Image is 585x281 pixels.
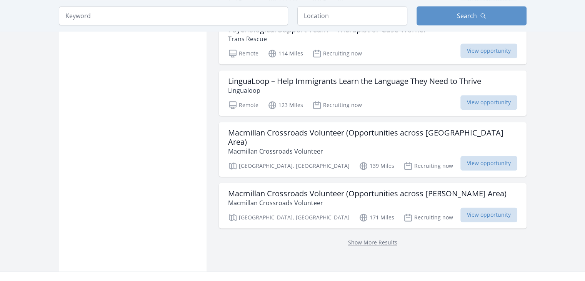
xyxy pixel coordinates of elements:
[219,183,527,228] a: Macmillan Crossroads Volunteer (Opportunities across [PERSON_NAME] Area) Macmillan Crossroads Vol...
[359,213,394,222] p: 171 Miles
[403,161,453,171] p: Recruiting now
[297,6,407,25] input: Location
[460,207,517,222] span: View opportunity
[312,49,362,58] p: Recruiting now
[228,77,481,86] h3: LinguaLoop – Help Immigrants Learn the Language They Need to Thrive
[59,6,288,25] input: Keyword
[228,147,517,156] p: Macmillan Crossroads Volunteer
[312,100,362,110] p: Recruiting now
[228,86,481,95] p: Lingualoop
[228,34,427,43] p: Trans Rescue
[228,49,258,58] p: Remote
[268,100,303,110] p: 123 Miles
[228,25,427,34] h3: Psychological Support Team – Therapist or Case Worker
[457,11,477,20] span: Search
[460,95,517,110] span: View opportunity
[268,49,303,58] p: 114 Miles
[460,43,517,58] span: View opportunity
[228,198,507,207] p: Macmillan Crossroads Volunteer
[403,213,453,222] p: Recruiting now
[359,161,394,171] p: 139 Miles
[219,70,527,116] a: LinguaLoop – Help Immigrants Learn the Language They Need to Thrive Lingualoop Remote 123 Miles R...
[417,6,527,25] button: Search
[348,239,397,246] a: Show More Results
[219,19,527,64] a: Psychological Support Team – Therapist or Case Worker Trans Rescue Remote 114 Miles Recruiting no...
[228,161,350,171] p: [GEOGRAPHIC_DATA], [GEOGRAPHIC_DATA]
[228,128,517,147] h3: Macmillan Crossroads Volunteer (Opportunities across [GEOGRAPHIC_DATA] Area)
[219,122,527,177] a: Macmillan Crossroads Volunteer (Opportunities across [GEOGRAPHIC_DATA] Area) Macmillan Crossroads...
[228,213,350,222] p: [GEOGRAPHIC_DATA], [GEOGRAPHIC_DATA]
[460,156,517,171] span: View opportunity
[228,189,507,198] h3: Macmillan Crossroads Volunteer (Opportunities across [PERSON_NAME] Area)
[228,100,258,110] p: Remote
